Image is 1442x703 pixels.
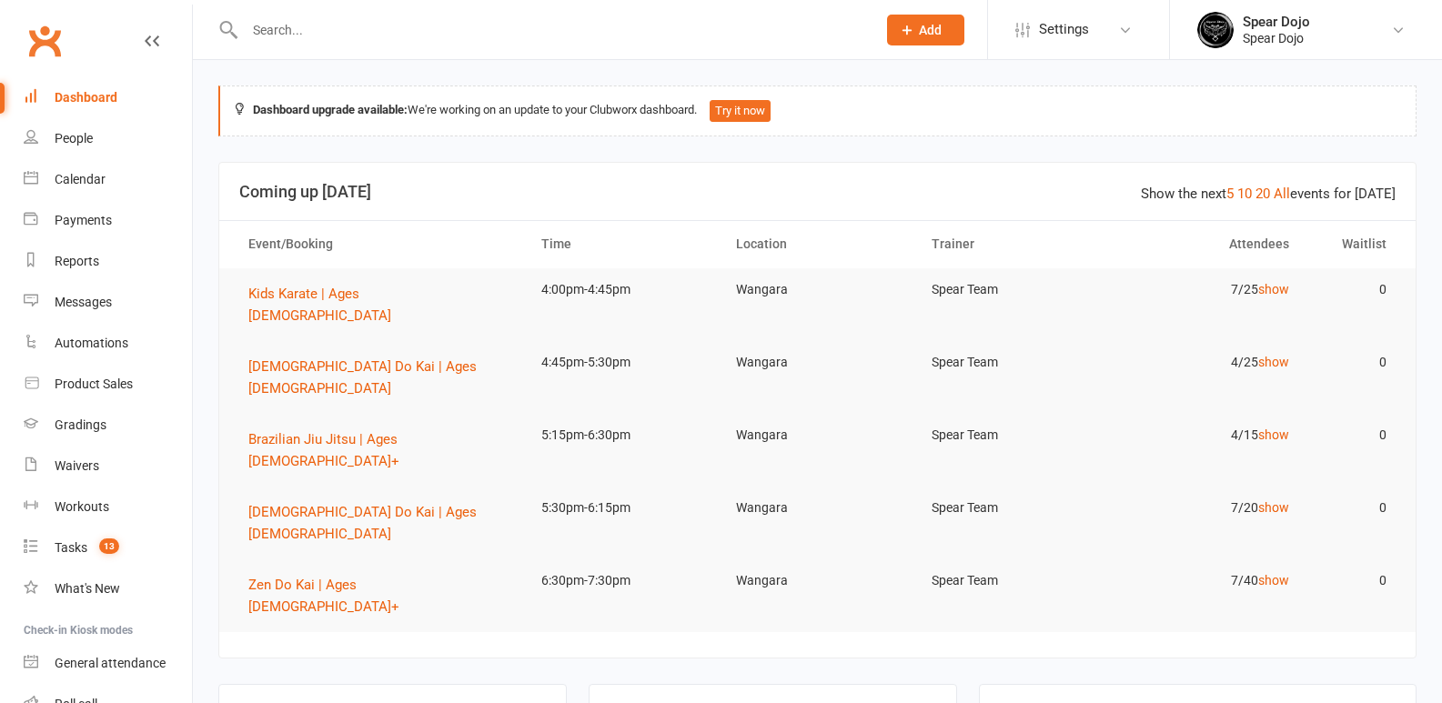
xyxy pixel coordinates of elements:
[24,568,192,609] a: What's New
[22,18,67,64] a: Clubworx
[710,100,771,122] button: Try it now
[1197,12,1234,48] img: thumb_image1623745760.png
[1258,355,1289,369] a: show
[253,103,408,116] strong: Dashboard upgrade available:
[1306,268,1403,311] td: 0
[525,414,721,457] td: 5:15pm-6:30pm
[248,356,509,399] button: [DEMOGRAPHIC_DATA] Do Kai | Ages [DEMOGRAPHIC_DATA]
[218,85,1417,136] div: We're working on an update to your Clubworx dashboard.
[232,221,525,267] th: Event/Booking
[55,254,99,268] div: Reports
[1258,282,1289,296] a: show
[1110,559,1306,602] td: 7/40
[720,341,915,384] td: Wangara
[1110,341,1306,384] td: 4/25
[248,504,477,542] span: [DEMOGRAPHIC_DATA] Do Kai | Ages [DEMOGRAPHIC_DATA]
[55,499,109,514] div: Workouts
[24,323,192,364] a: Automations
[720,414,915,457] td: Wangara
[55,336,128,350] div: Automations
[915,341,1111,384] td: Spear Team
[55,458,99,473] div: Waivers
[24,118,192,159] a: People
[1274,186,1290,202] a: All
[720,559,915,602] td: Wangara
[24,282,192,323] a: Messages
[239,183,1396,201] h3: Coming up [DATE]
[525,487,721,529] td: 5:30pm-6:15pm
[24,446,192,487] a: Waivers
[1243,14,1310,30] div: Spear Dojo
[1110,414,1306,457] td: 4/15
[55,172,106,186] div: Calendar
[1039,9,1089,50] span: Settings
[525,221,721,267] th: Time
[248,283,509,326] button: Kids Karate | Ages [DEMOGRAPHIC_DATA]
[55,295,112,309] div: Messages
[24,241,192,282] a: Reports
[248,501,509,545] button: [DEMOGRAPHIC_DATA] Do Kai | Ages [DEMOGRAPHIC_DATA]
[248,286,391,324] span: Kids Karate | Ages [DEMOGRAPHIC_DATA]
[1306,414,1403,457] td: 0
[1258,427,1289,442] a: show
[24,487,192,527] a: Workouts
[1141,183,1396,205] div: Show the next events for [DATE]
[55,377,133,391] div: Product Sales
[915,559,1111,602] td: Spear Team
[248,358,477,397] span: [DEMOGRAPHIC_DATA] Do Kai | Ages [DEMOGRAPHIC_DATA]
[915,221,1111,267] th: Trainer
[525,559,721,602] td: 6:30pm-7:30pm
[1243,30,1310,46] div: Spear Dojo
[24,159,192,200] a: Calendar
[24,364,192,405] a: Product Sales
[24,200,192,241] a: Payments
[24,643,192,684] a: General attendance kiosk mode
[1110,487,1306,529] td: 7/20
[1110,221,1306,267] th: Attendees
[55,540,87,555] div: Tasks
[1255,186,1270,202] a: 20
[720,487,915,529] td: Wangara
[915,268,1111,311] td: Spear Team
[24,527,192,568] a: Tasks 13
[24,405,192,446] a: Gradings
[720,268,915,311] td: Wangara
[55,131,93,146] div: People
[1110,268,1306,311] td: 7/25
[55,581,120,596] div: What's New
[720,221,915,267] th: Location
[919,23,942,37] span: Add
[1258,500,1289,515] a: show
[248,431,399,469] span: Brazilian Jiu Jitsu | Ages [DEMOGRAPHIC_DATA]+
[55,213,112,227] div: Payments
[887,15,964,45] button: Add
[915,414,1111,457] td: Spear Team
[248,428,509,472] button: Brazilian Jiu Jitsu | Ages [DEMOGRAPHIC_DATA]+
[1306,221,1403,267] th: Waitlist
[525,341,721,384] td: 4:45pm-5:30pm
[1306,341,1403,384] td: 0
[915,487,1111,529] td: Spear Team
[1258,573,1289,588] a: show
[239,17,863,43] input: Search...
[55,90,117,105] div: Dashboard
[248,574,509,618] button: Zen Do Kai | Ages [DEMOGRAPHIC_DATA]+
[55,656,166,670] div: General attendance
[55,417,106,432] div: Gradings
[99,538,119,554] span: 13
[248,577,399,615] span: Zen Do Kai | Ages [DEMOGRAPHIC_DATA]+
[1306,487,1403,529] td: 0
[24,77,192,118] a: Dashboard
[1226,186,1234,202] a: 5
[1306,559,1403,602] td: 0
[525,268,721,311] td: 4:00pm-4:45pm
[1237,186,1252,202] a: 10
